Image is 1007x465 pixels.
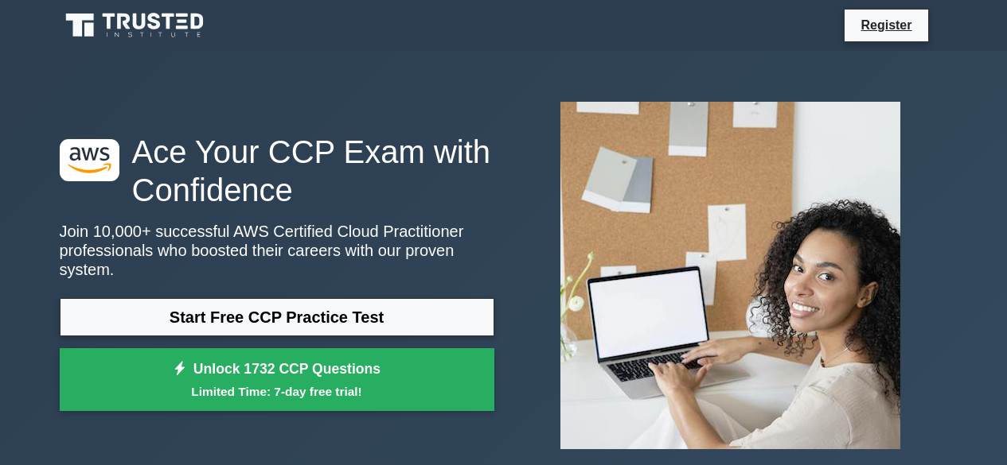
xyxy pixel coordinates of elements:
[60,222,494,279] p: Join 10,000+ successful AWS Certified Cloud Practitioner professionals who boosted their careers ...
[851,15,921,35] a: Register
[60,348,494,412] a: Unlock 1732 CCP QuestionsLimited Time: 7-day free trial!
[80,382,474,401] small: Limited Time: 7-day free trial!
[60,298,494,336] a: Start Free CCP Practice Test
[60,133,494,209] h1: Ace Your CCP Exam with Confidence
